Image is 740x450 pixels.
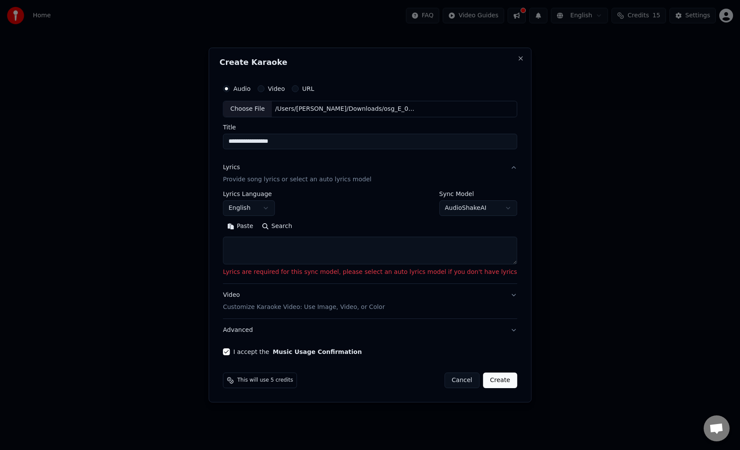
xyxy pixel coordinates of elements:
div: Lyrics [223,163,240,172]
button: Create [483,373,517,388]
h2: Create Karaoke [219,58,521,66]
div: /Users/[PERSON_NAME]/Downloads/osg_E_075.mp3 [272,105,419,113]
span: This will use 5 credits [237,377,293,384]
div: Video [223,291,385,312]
button: I accept the [273,349,362,355]
label: I accept the [233,349,362,355]
label: URL [302,86,314,92]
label: Sync Model [439,191,517,197]
div: Choose File [223,101,272,117]
label: Lyrics Language [223,191,275,197]
button: Search [257,219,296,233]
p: Provide song lyrics or select an auto lyrics model [223,175,371,184]
label: Title [223,124,517,130]
button: Advanced [223,319,517,341]
div: LyricsProvide song lyrics or select an auto lyrics model [223,191,517,283]
p: Lyrics are required for this sync model, please select an auto lyrics model if you don't have lyrics [223,268,517,276]
p: Customize Karaoke Video: Use Image, Video, or Color [223,303,385,312]
button: Paste [223,219,257,233]
button: Cancel [444,373,479,388]
label: Video [268,86,285,92]
button: LyricsProvide song lyrics or select an auto lyrics model [223,156,517,191]
button: VideoCustomize Karaoke Video: Use Image, Video, or Color [223,284,517,318]
label: Audio [233,86,251,92]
